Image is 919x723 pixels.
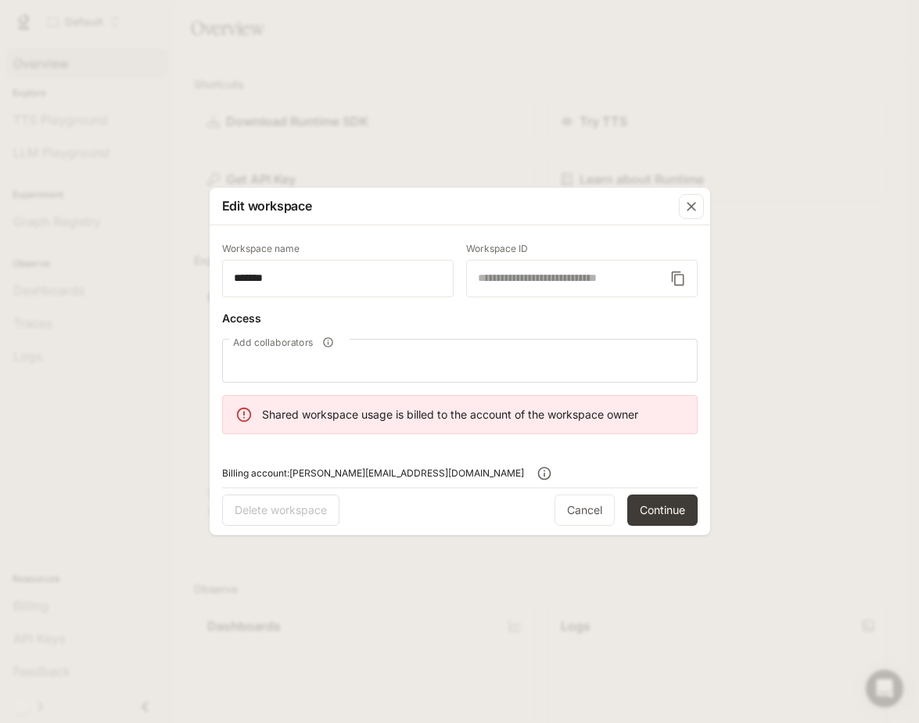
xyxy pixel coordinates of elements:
span: Add collaborators [233,336,313,349]
p: Edit workspace [222,196,312,215]
p: Access [222,310,261,326]
div: Workspace ID cannot be changed [466,244,698,297]
span: You cannot delete your only workspace. Please create another workspace before deleting this works... [222,495,339,526]
button: Cancel [555,495,615,526]
p: Workspace ID [466,244,528,254]
button: Add collaborators [318,332,339,353]
button: Continue [627,495,698,526]
div: Shared workspace usage is billed to the account of the workspace owner [262,401,638,429]
p: Workspace name [222,244,300,254]
span: Billing account: [PERSON_NAME][EMAIL_ADDRESS][DOMAIN_NAME] [222,466,524,481]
